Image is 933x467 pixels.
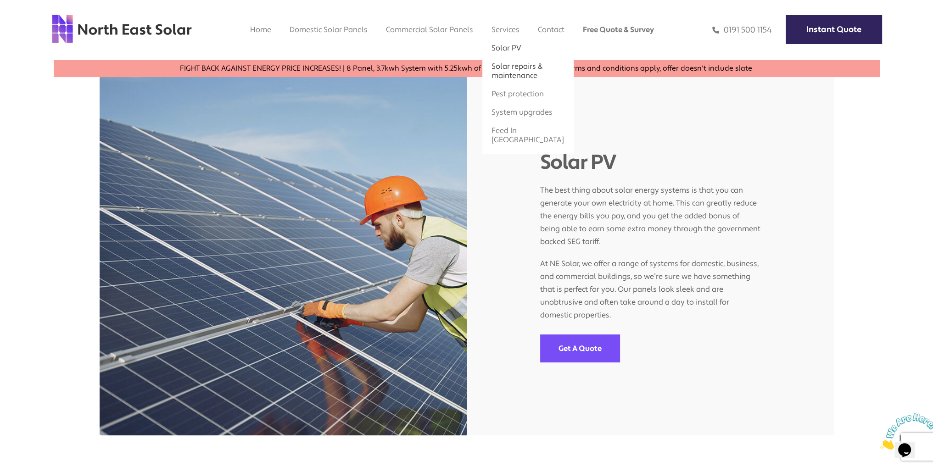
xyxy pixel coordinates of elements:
[51,14,192,44] img: north east solar logo
[712,25,719,35] img: phone icon
[876,410,933,453] iframe: chat widget
[492,25,520,34] a: Services
[386,25,473,34] a: Commercial Solar Panels
[540,248,760,322] p: At NE Solar, we offer a range of systems for domestic, business, and commercial buildings, so we’...
[540,334,620,362] a: Get A Quote
[538,25,564,34] a: Contact
[492,89,544,99] a: Pest protection
[540,150,760,175] div: Solar PV
[492,126,564,145] a: Feed In [GEOGRAPHIC_DATA]
[492,61,542,80] a: Solar repairs & maintenance
[4,4,61,40] img: Chat attention grabber
[540,175,760,248] p: The best thing about solar energy systems is that you can generate your own electricity at home. ...
[583,25,654,34] a: Free Quote & Survey
[492,43,521,53] a: Solar PV
[4,4,7,11] span: 1
[250,25,271,34] a: Home
[290,25,368,34] a: Domestic Solar Panels
[492,107,553,117] a: System upgrades
[100,77,467,435] img: solar panel installation
[786,15,882,44] a: Instant Quote
[712,25,772,35] a: 0191 500 1154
